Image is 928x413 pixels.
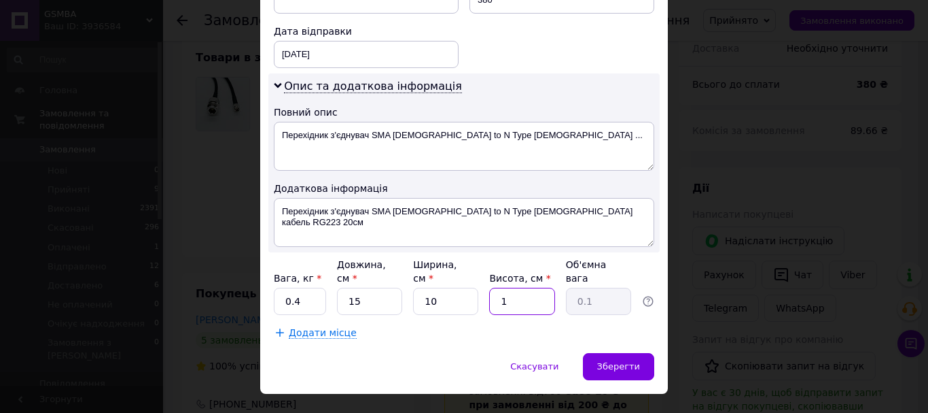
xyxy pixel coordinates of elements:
div: Дата відправки [274,24,459,38]
label: Висота, см [489,273,550,284]
label: Довжина, см [337,259,386,284]
textarea: Перехідник з'єднувач SMA [DEMOGRAPHIC_DATA] to N Type [DEMOGRAPHIC_DATA] кабель RG223 20см [274,198,654,247]
span: Додати місце [289,327,357,339]
span: Зберегти [597,361,640,371]
label: Ширина, см [413,259,457,284]
label: Вага, кг [274,273,321,284]
div: Повний опис [274,105,654,119]
span: Опис та додаткова інформація [284,80,462,93]
div: Додаткова інформація [274,182,654,195]
span: Скасувати [510,361,558,371]
textarea: Перехідник з'єднувач SMA [DEMOGRAPHIC_DATA] to N Type [DEMOGRAPHIC_DATA] ... [274,122,654,171]
div: Об'ємна вага [566,258,631,285]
